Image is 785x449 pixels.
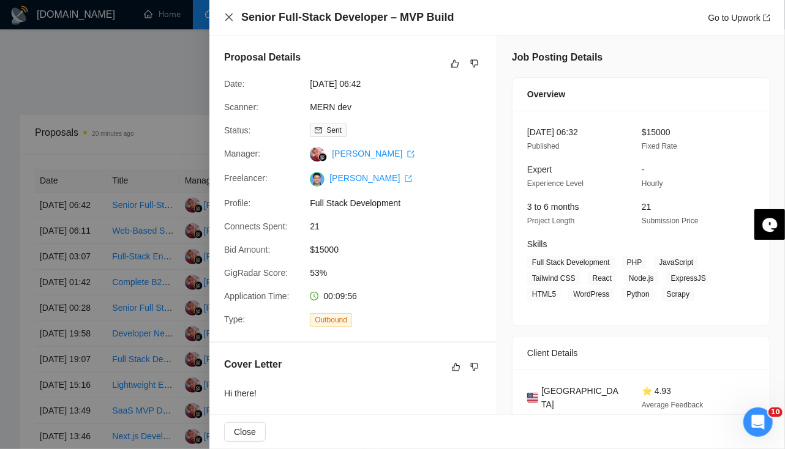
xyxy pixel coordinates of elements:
[743,407,773,437] iframe: Intercom live chat
[708,13,770,23] a: Go to Upworkexport
[224,149,260,158] span: Manager:
[310,292,318,300] span: clock-circle
[642,127,670,137] span: $15000
[452,362,460,372] span: like
[310,102,351,112] a: MERN dev
[527,336,755,369] div: Client Details
[527,142,560,150] span: Published
[527,87,565,101] span: Overview
[470,59,479,69] span: dislike
[310,313,352,327] span: Outbound
[449,360,464,374] button: like
[329,173,412,183] a: [PERSON_NAME] export
[310,243,494,256] span: $15000
[622,256,647,269] span: PHP
[224,125,251,135] span: Status:
[624,272,659,285] span: Node.js
[224,173,268,183] span: Freelancer:
[310,196,494,210] span: Full Stack Development
[224,50,301,65] h5: Proposal Details
[527,256,615,269] span: Full Stack Development
[512,50,603,65] h5: Job Posting Details
[224,357,282,372] h5: Cover Letter
[451,59,459,69] span: like
[224,422,266,442] button: Close
[541,384,622,411] span: [GEOGRAPHIC_DATA]
[763,14,770,21] span: export
[527,165,552,174] span: Expert
[310,220,494,233] span: 21
[622,288,654,301] span: Python
[224,12,234,23] button: Close
[224,245,271,254] span: Bid Amount:
[768,407,783,417] span: 10
[224,102,258,112] span: Scanner:
[224,198,251,208] span: Profile:
[241,10,454,25] h4: Senior Full-Stack Developer – MVP Build
[224,79,244,89] span: Date:
[642,386,671,396] span: ⭐ 4.93
[642,142,677,150] span: Fixed Rate
[326,126,342,135] span: Sent
[448,56,462,71] button: like
[527,217,574,225] span: Project Length
[527,127,578,137] span: [DATE] 06:32
[318,153,327,161] img: gigradar-bm.png
[310,77,494,91] span: [DATE] 06:42
[470,362,479,372] span: dislike
[310,266,494,280] span: 53%
[315,127,322,134] span: mail
[323,291,357,301] span: 00:09:56
[224,291,290,301] span: Application Time:
[642,165,645,174] span: -
[527,202,579,212] span: 3 to 6 months
[224,221,288,231] span: Connects Spent:
[224,12,234,22] span: close
[224,268,288,278] span: GigRadar Score:
[662,288,694,301] span: Scrapy
[234,425,256,439] span: Close
[568,288,614,301] span: WordPress
[405,175,412,182] span: export
[654,256,698,269] span: JavaScript
[527,239,547,249] span: Skills
[527,179,584,188] span: Experience Level
[588,272,617,285] span: React
[642,202,652,212] span: 21
[642,217,699,225] span: Submission Price
[224,314,245,324] span: Type:
[407,150,415,158] span: export
[527,391,538,404] img: 🇺🇸
[527,272,580,285] span: Tailwind CSS
[666,272,711,285] span: ExpressJS
[642,179,663,188] span: Hourly
[467,360,482,374] button: dislike
[332,149,415,158] a: [PERSON_NAME] export
[310,172,325,187] img: c1xPIZKCd_5qpVW3p9_rL3BM5xnmTxF9N55oKzANS0DJi4p2e9ZOzoRW-Ms11vJalQ
[467,56,482,71] button: dislike
[642,401,704,409] span: Average Feedback
[527,288,561,301] span: HTML5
